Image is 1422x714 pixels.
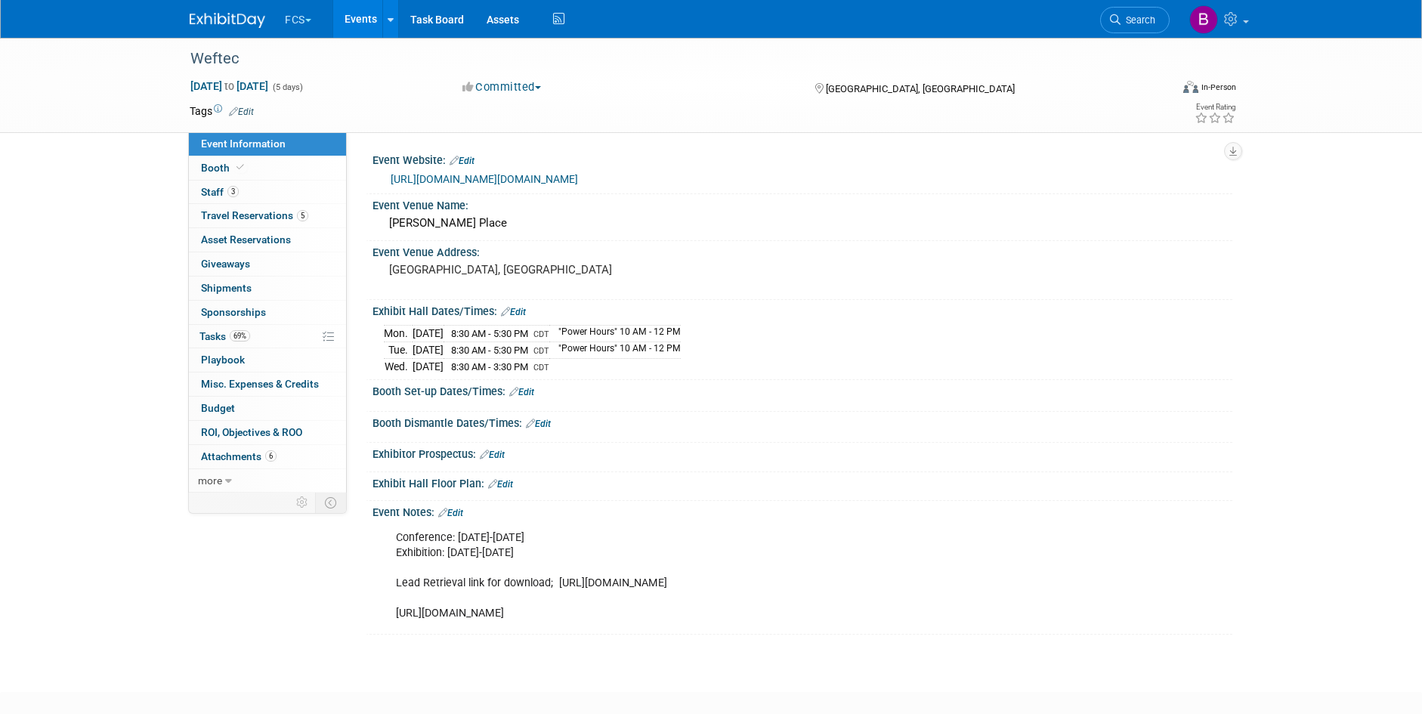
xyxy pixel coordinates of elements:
a: Sponsorships [189,301,346,324]
span: Misc. Expenses & Credits [201,378,319,390]
td: Tags [190,104,254,119]
td: "Power Hours" 10 AM - 12 PM [549,342,681,359]
div: Booth Dismantle Dates/Times: [373,412,1232,431]
td: "Power Hours" 10 AM - 12 PM [549,326,681,342]
td: Tue. [384,342,413,359]
img: Barb DeWyer [1189,5,1218,34]
a: Attachments6 [189,445,346,468]
span: Booth [201,162,247,174]
a: Playbook [189,348,346,372]
span: Sponsorships [201,306,266,318]
span: 8:30 AM - 5:30 PM [451,328,528,339]
a: more [189,469,346,493]
span: 6 [265,450,277,462]
a: Edit [526,419,551,429]
a: Booth [189,156,346,180]
button: Committed [457,79,547,95]
a: Staff3 [189,181,346,204]
span: (5 days) [271,82,303,92]
span: Playbook [201,354,245,366]
div: Weftec [185,45,1147,73]
div: Event Venue Address: [373,241,1232,260]
a: ROI, Objectives & ROO [189,421,346,444]
span: to [222,80,236,92]
a: Edit [229,107,254,117]
td: Mon. [384,326,413,342]
span: [DATE] [DATE] [190,79,269,93]
span: CDT [533,346,549,356]
span: [GEOGRAPHIC_DATA], [GEOGRAPHIC_DATA] [826,83,1015,94]
span: 8:30 AM - 3:30 PM [451,361,528,372]
span: CDT [533,329,549,339]
a: Misc. Expenses & Credits [189,372,346,396]
span: 69% [230,330,250,342]
a: Edit [480,450,505,460]
div: Event Website: [373,149,1232,168]
span: Event Information [201,138,286,150]
div: Exhibitor Prospectus: [373,443,1232,462]
span: Search [1121,14,1155,26]
div: Event Rating [1195,104,1235,111]
span: Travel Reservations [201,209,308,221]
a: Edit [501,307,526,317]
div: [PERSON_NAME] Place [384,212,1221,235]
span: ROI, Objectives & ROO [201,426,302,438]
span: Budget [201,402,235,414]
a: Edit [450,156,475,166]
a: Edit [488,479,513,490]
div: Exhibit Hall Dates/Times: [373,300,1232,320]
div: Event Notes: [373,501,1232,521]
span: Asset Reservations [201,233,291,246]
div: Exhibit Hall Floor Plan: [373,472,1232,492]
a: Edit [438,508,463,518]
a: Edit [509,387,534,397]
a: Asset Reservations [189,228,346,252]
span: 8:30 AM - 5:30 PM [451,345,528,356]
span: Tasks [199,330,250,342]
a: [URL][DOMAIN_NAME][DOMAIN_NAME] [391,173,578,185]
a: Event Information [189,132,346,156]
td: [DATE] [413,326,444,342]
div: In-Person [1201,82,1236,93]
i: Booth reservation complete [236,163,244,172]
td: Personalize Event Tab Strip [289,493,316,512]
span: 5 [297,210,308,221]
a: Travel Reservations5 [189,204,346,227]
span: Giveaways [201,258,250,270]
td: [DATE] [413,342,444,359]
span: 3 [227,186,239,197]
a: Budget [189,397,346,420]
img: ExhibitDay [190,13,265,28]
a: Search [1100,7,1170,33]
span: Staff [201,186,239,198]
a: Tasks69% [189,325,346,348]
td: Toggle Event Tabs [316,493,347,512]
a: Shipments [189,277,346,300]
img: Format-Inperson.png [1183,81,1198,93]
div: Conference: [DATE]-[DATE] Exhibition: [DATE]-[DATE] Lead Retrieval link for download; [URL][DOMAI... [385,523,1066,629]
td: [DATE] [413,358,444,374]
span: more [198,474,222,487]
div: Event Format [1080,79,1236,101]
div: Booth Set-up Dates/Times: [373,380,1232,400]
span: Attachments [201,450,277,462]
span: Shipments [201,282,252,294]
span: CDT [533,363,549,372]
pre: [GEOGRAPHIC_DATA], [GEOGRAPHIC_DATA] [389,263,714,277]
div: Event Venue Name: [373,194,1232,213]
td: Wed. [384,358,413,374]
a: Giveaways [189,252,346,276]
